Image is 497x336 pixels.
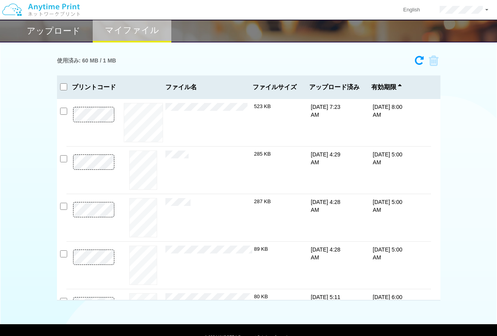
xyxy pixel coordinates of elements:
[27,26,81,36] h2: アップロード
[57,58,116,64] h3: 使用済み: 60 MB / 1 MB
[371,84,402,91] span: 有効期限
[311,103,341,119] p: [DATE] 7:23 AM
[311,293,341,309] p: [DATE] 5:11 PM
[254,246,268,252] span: 89 KB
[311,198,341,214] p: [DATE] 4:28 AM
[309,84,359,91] span: アップロード済み
[254,198,271,204] span: 287 KB
[373,151,403,166] p: [DATE] 5:00 AM
[373,246,403,261] p: [DATE] 5:00 AM
[373,198,403,214] p: [DATE] 5:00 AM
[373,103,403,119] p: [DATE] 8:00 AM
[373,293,403,309] p: [DATE] 6:00 PM
[66,84,121,91] h3: プリントコード
[165,84,249,91] span: ファイル名
[105,26,159,35] h2: マイファイル
[254,294,268,299] span: 80 KB
[254,103,271,109] span: 523 KB
[254,151,271,157] span: 285 KB
[311,246,341,261] p: [DATE] 4:28 AM
[253,84,297,91] span: ファイルサイズ
[311,151,341,166] p: [DATE] 4:29 AM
